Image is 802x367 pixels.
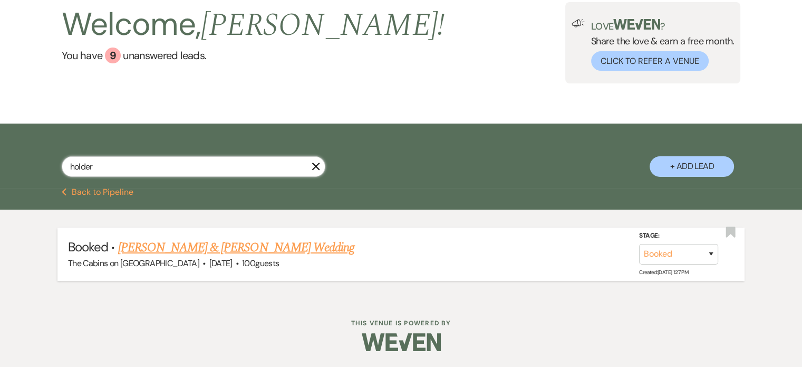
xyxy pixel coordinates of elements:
[572,19,585,27] img: loud-speaker-illustration.svg
[118,238,354,257] a: [PERSON_NAME] & [PERSON_NAME] Wedding
[68,239,108,255] span: Booked
[591,51,709,71] button: Click to Refer a Venue
[62,156,325,177] input: Search by name, event date, email address or phone number
[639,269,688,276] span: Created: [DATE] 1:27 PM
[105,48,121,63] div: 9
[613,19,660,30] img: weven-logo-green.svg
[362,324,441,361] img: Weven Logo
[62,2,445,48] h2: Welcome,
[68,258,199,269] span: The Cabins on [GEOGRAPHIC_DATA]
[585,19,735,71] div: Share the love & earn a free month.
[62,48,445,63] a: You have 9 unanswered leads.
[591,19,735,31] p: Love ?
[201,1,445,50] span: [PERSON_NAME] !
[650,156,734,177] button: + Add Lead
[242,258,279,269] span: 100 guests
[639,230,718,242] label: Stage:
[62,188,134,196] button: Back to Pipeline
[209,258,232,269] span: [DATE]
